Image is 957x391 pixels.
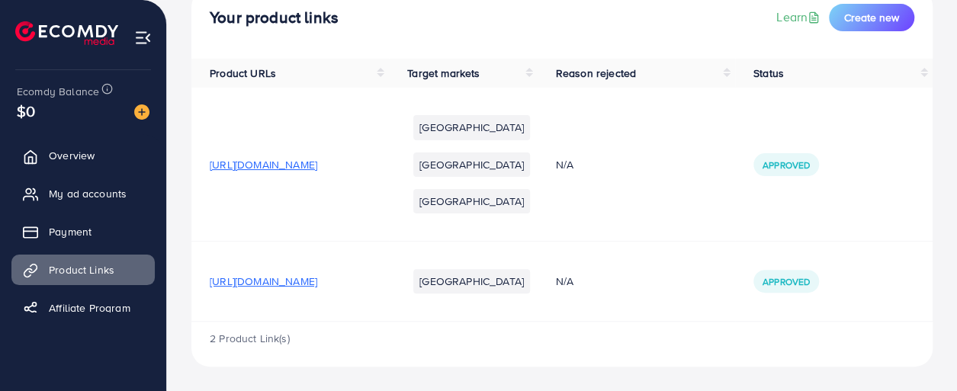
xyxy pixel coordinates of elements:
[15,21,118,45] img: logo
[753,66,784,81] span: Status
[49,148,95,163] span: Overview
[49,262,114,277] span: Product Links
[413,152,530,177] li: [GEOGRAPHIC_DATA]
[49,186,127,201] span: My ad accounts
[556,274,573,289] span: N/A
[763,159,810,171] span: Approved
[49,300,130,316] span: Affiliate Program
[11,293,155,323] a: Affiliate Program
[11,216,155,247] a: Payment
[556,157,573,172] span: N/A
[17,100,35,122] span: $0
[134,104,149,120] img: image
[210,274,317,289] span: [URL][DOMAIN_NAME]
[134,29,152,46] img: menu
[892,322,946,380] iframe: Chat
[829,4,914,31] button: Create new
[763,275,810,288] span: Approved
[11,178,155,209] a: My ad accounts
[556,66,636,81] span: Reason rejected
[210,66,276,81] span: Product URLs
[11,255,155,285] a: Product Links
[844,10,899,25] span: Create new
[776,8,823,26] a: Learn
[413,269,530,293] li: [GEOGRAPHIC_DATA]
[210,331,290,346] span: 2 Product Link(s)
[17,84,99,99] span: Ecomdy Balance
[413,189,530,213] li: [GEOGRAPHIC_DATA]
[210,157,317,172] span: [URL][DOMAIN_NAME]
[49,224,92,239] span: Payment
[11,140,155,171] a: Overview
[413,115,530,139] li: [GEOGRAPHIC_DATA]
[407,66,480,81] span: Target markets
[210,8,339,27] h4: Your product links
